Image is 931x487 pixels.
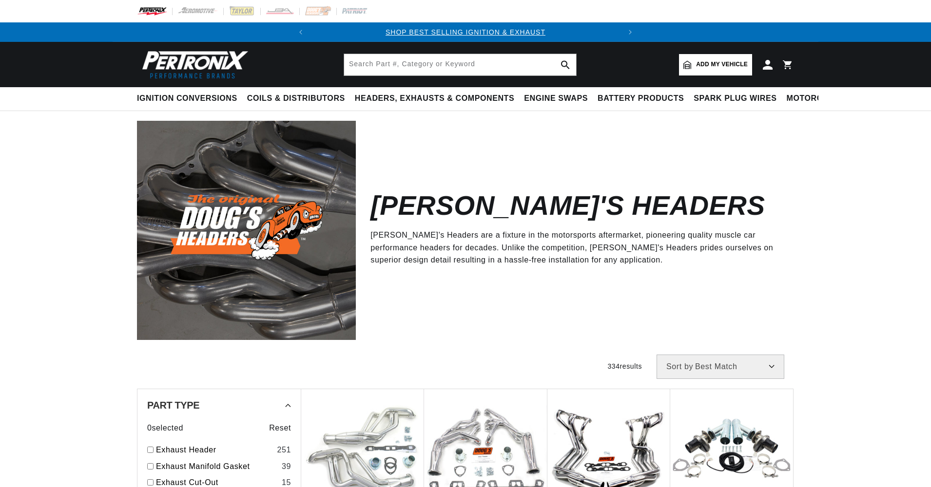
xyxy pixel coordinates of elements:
img: Doug's Headers [137,121,356,339]
select: Sort by [657,355,784,379]
button: Translation missing: en.sections.announcements.previous_announcement [291,22,310,42]
span: 334 results [607,362,642,370]
button: Translation missing: en.sections.announcements.next_announcement [621,22,640,42]
summary: Motorcycle [782,87,850,110]
span: Motorcycle [787,94,845,104]
input: Search Part #, Category or Keyword [344,54,576,75]
summary: Engine Swaps [519,87,593,110]
summary: Coils & Distributors [242,87,350,110]
summary: Headers, Exhausts & Components [350,87,519,110]
span: Reset [269,422,291,434]
summary: Battery Products [593,87,689,110]
p: [PERSON_NAME]'s Headers are a fixture in the motorsports aftermarket, pioneering quality muscle c... [370,229,779,266]
span: Sort by [666,363,693,371]
div: 39 [282,460,291,473]
span: Spark Plug Wires [694,94,776,104]
span: Part Type [147,400,199,410]
span: Battery Products [598,94,684,104]
a: Exhaust Manifold Gasket [156,460,278,473]
h2: [PERSON_NAME]'s Headers [370,194,765,217]
a: Add my vehicle [679,54,752,75]
span: 0 selected [147,422,183,434]
summary: Ignition Conversions [137,87,242,110]
span: Add my vehicle [696,60,748,69]
span: Engine Swaps [524,94,588,104]
div: 1 of 2 [310,27,621,37]
div: 251 [277,444,291,456]
a: Exhaust Header [156,444,273,456]
slideshow-component: Translation missing: en.sections.announcements.announcement_bar [113,22,818,42]
summary: Spark Plug Wires [689,87,781,110]
img: Pertronix [137,48,249,81]
div: Announcement [310,27,621,37]
a: SHOP BEST SELLING IGNITION & EXHAUST [386,28,545,36]
span: Coils & Distributors [247,94,345,104]
button: search button [555,54,576,75]
span: Ignition Conversions [137,94,237,104]
span: Headers, Exhausts & Components [355,94,514,104]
